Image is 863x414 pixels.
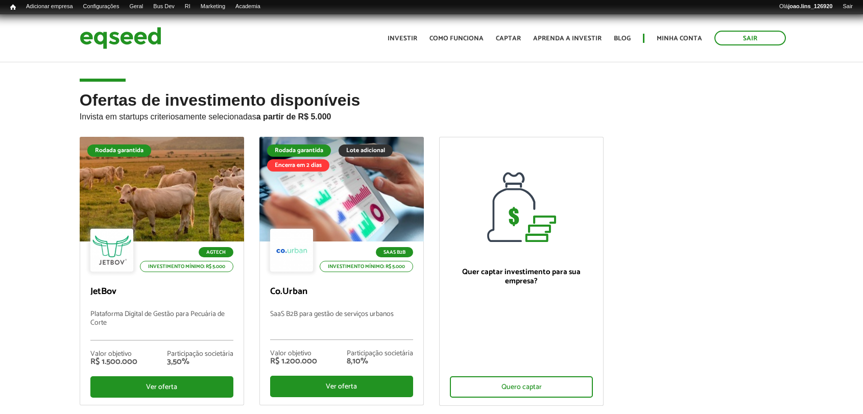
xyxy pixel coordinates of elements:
[837,3,858,11] a: Sair
[347,350,413,357] div: Participação societária
[429,35,484,42] a: Como funciona
[90,286,233,298] p: JetBov
[388,35,417,42] a: Investir
[80,109,783,121] p: Invista em startups criteriosamente selecionadas
[450,267,593,286] p: Quer captar investimento para sua empresa?
[80,137,244,405] a: Rodada garantida Agtech Investimento mínimo: R$ 5.000 JetBov Plataforma Digital de Gestão para Pe...
[10,4,16,11] span: Início
[80,25,161,52] img: EqSeed
[270,310,413,340] p: SaaS B2B para gestão de serviços urbanos
[533,35,602,42] a: Aprenda a investir
[148,3,180,11] a: Bus Dev
[614,35,631,42] a: Blog
[259,137,424,405] a: Rodada garantida Lote adicional Encerra em 2 dias SaaS B2B Investimento mínimo: R$ 5.000 Co.Urban...
[90,376,233,398] div: Ver oferta
[270,376,413,397] div: Ver oferta
[90,351,137,358] div: Valor objetivo
[124,3,148,11] a: Geral
[270,357,317,366] div: R$ 1.200.000
[270,286,413,298] p: Co.Urban
[439,137,604,406] a: Quer captar investimento para sua empresa? Quero captar
[167,358,233,366] div: 3,50%
[21,3,78,11] a: Adicionar empresa
[140,261,233,272] p: Investimento mínimo: R$ 5.000
[376,247,413,257] p: SaaS B2B
[788,3,832,9] strong: joao.lins_126920
[347,357,413,366] div: 8,10%
[267,144,331,157] div: Rodada garantida
[167,351,233,358] div: Participação societária
[78,3,125,11] a: Configurações
[714,31,786,45] a: Sair
[450,376,593,398] div: Quero captar
[267,159,329,172] div: Encerra em 2 dias
[90,358,137,366] div: R$ 1.500.000
[5,3,21,12] a: Início
[657,35,702,42] a: Minha conta
[230,3,266,11] a: Academia
[87,144,151,157] div: Rodada garantida
[774,3,837,11] a: Olájoao.lins_126920
[196,3,230,11] a: Marketing
[256,112,331,121] strong: a partir de R$ 5.000
[199,247,233,257] p: Agtech
[496,35,521,42] a: Captar
[180,3,196,11] a: RI
[90,310,233,340] p: Plataforma Digital de Gestão para Pecuária de Corte
[320,261,413,272] p: Investimento mínimo: R$ 5.000
[80,91,783,137] h2: Ofertas de investimento disponíveis
[270,350,317,357] div: Valor objetivo
[339,144,393,157] div: Lote adicional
